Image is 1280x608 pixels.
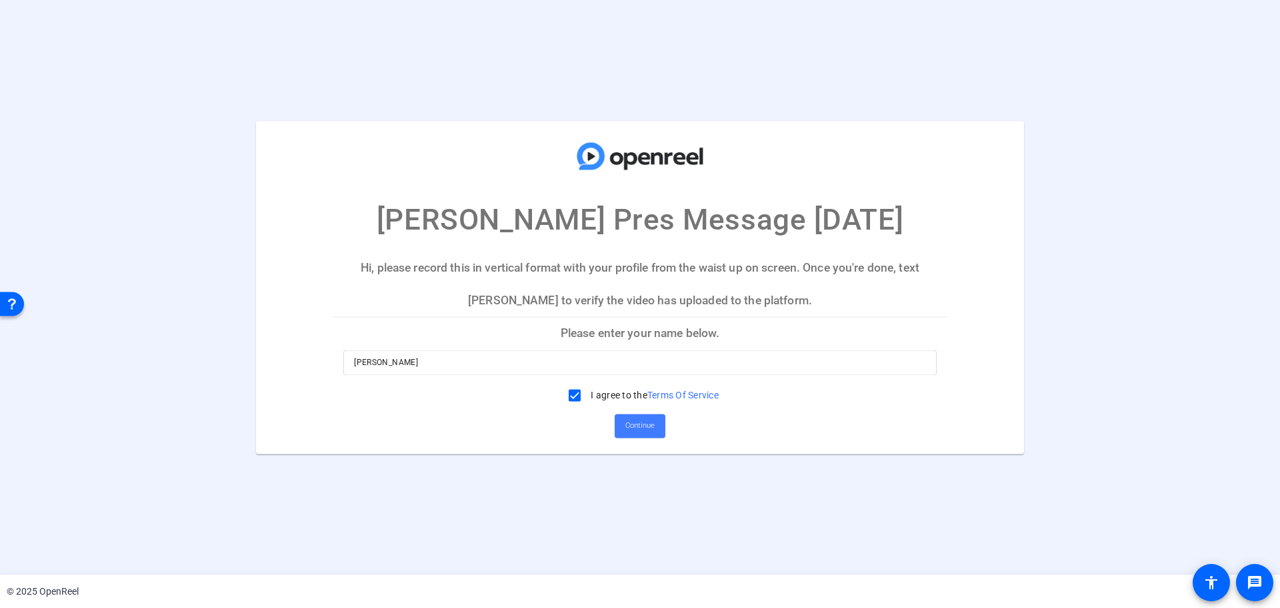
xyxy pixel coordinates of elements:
input: Enter your name [354,354,926,370]
mat-icon: accessibility [1203,575,1219,591]
label: I agree to the [588,388,719,402]
span: Continue [625,416,655,436]
p: Please enter your name below. [333,318,947,350]
mat-icon: message [1247,575,1263,591]
p: [PERSON_NAME] Pres Message [DATE] [377,198,903,242]
img: company-logo [573,134,707,178]
button: Continue [615,414,665,438]
a: Terms Of Service [647,390,719,400]
p: Hi, please record this in vertical format with your profile from the waist up on screen. Once you... [333,252,947,317]
div: © 2025 OpenReel [7,585,79,599]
